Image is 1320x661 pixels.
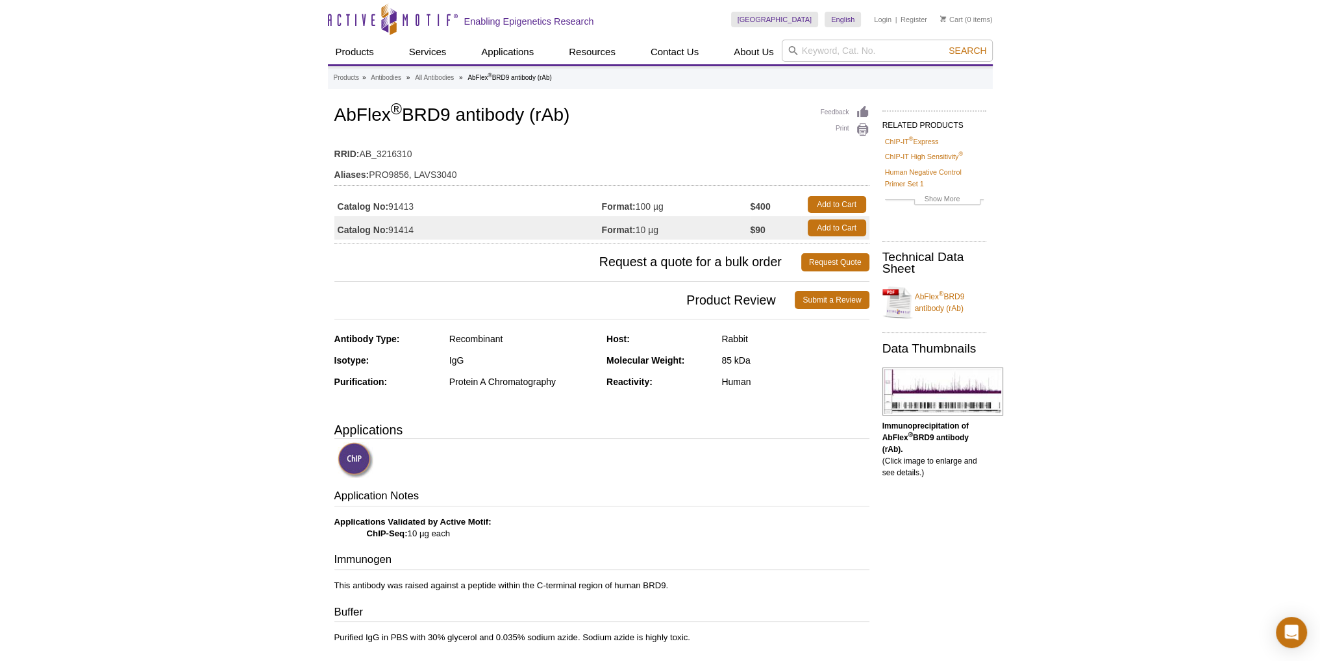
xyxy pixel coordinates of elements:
[602,201,636,212] strong: Format:
[882,110,986,134] h2: RELATED PRODUCTS
[334,632,869,643] p: Purified IgG in PBS with 30% glycerol and 0.035% sodium azide. Sodium azide is highly toxic.
[334,517,492,527] b: Applications Validated by Active Motif:
[328,40,382,64] a: Products
[401,40,455,64] a: Services
[464,16,594,27] h2: Enabling Epigenetics Research
[334,148,360,160] strong: RRID:
[334,193,602,216] td: 91413
[334,291,795,309] span: Product Review
[801,253,869,271] a: Request Quote
[882,251,986,275] h2: Technical Data Sheet
[459,74,463,81] li: »
[750,201,770,212] strong: $400
[334,488,869,506] h3: Application Notes
[726,40,782,64] a: About Us
[606,334,630,344] strong: Host:
[391,101,402,118] sup: ®
[731,12,819,27] a: [GEOGRAPHIC_DATA]
[908,431,913,438] sup: ®
[882,368,1003,416] img: AbFlex<sup>®</sup> BRD9 antibody (rAb) tested by immunoprecipitation.
[949,45,986,56] span: Search
[808,219,866,236] a: Add to Cart
[334,552,869,570] h3: Immunogen
[901,15,927,24] a: Register
[371,72,401,84] a: Antibodies
[721,355,869,366] div: 85 kDa
[882,421,969,454] b: Immunoprecipitation of AbFlex BRD9 antibody (rAb).
[334,161,869,182] td: PRO9856, LAVS3040
[334,605,869,623] h3: Buffer
[750,224,765,236] strong: $90
[602,193,751,216] td: 100 µg
[885,151,963,162] a: ChIP-IT High Sensitivity®
[338,201,389,212] strong: Catalog No:
[874,15,891,24] a: Login
[406,74,410,81] li: »
[1276,617,1307,648] div: Open Intercom Messenger
[449,376,597,388] div: Protein A Chromatography
[808,196,866,213] a: Add to Cart
[885,166,984,190] a: Human Negative Control Primer Set 1
[334,334,400,344] strong: Antibody Type:
[940,16,946,22] img: Your Cart
[561,40,623,64] a: Resources
[488,72,492,79] sup: ®
[643,40,706,64] a: Contact Us
[821,123,869,137] a: Print
[940,12,993,27] li: (0 items)
[945,45,990,56] button: Search
[334,72,359,84] a: Products
[895,12,897,27] li: |
[334,105,869,127] h1: AbFlex BRD9 antibody (rAb)
[334,140,869,161] td: AB_3216310
[334,580,869,592] p: This antibody was raised against a peptide within the C-terminal region of human BRD9.
[362,74,366,81] li: »
[334,169,369,181] strong: Aliases:
[782,40,993,62] input: Keyword, Cat. No.
[606,377,653,387] strong: Reactivity:
[606,355,684,366] strong: Molecular Weight:
[602,216,751,240] td: 10 µg
[795,291,869,309] a: Submit a Review
[909,136,914,142] sup: ®
[885,136,939,147] a: ChIP-IT®Express
[334,355,369,366] strong: Isotype:
[334,516,869,540] p: 10 µg each
[338,442,373,478] img: ChIP Validated
[940,15,963,24] a: Cart
[821,105,869,119] a: Feedback
[473,40,542,64] a: Applications
[449,333,597,345] div: Recombinant
[334,377,388,387] strong: Purification:
[882,283,986,322] a: AbFlex®BRD9 antibody (rAb)
[825,12,861,27] a: English
[338,224,389,236] strong: Catalog No:
[334,216,602,240] td: 91414
[467,74,552,81] li: AbFlex BRD9 antibody (rAb)
[334,253,801,271] span: Request a quote for a bulk order
[367,529,408,538] strong: ChIP-Seq:
[939,290,943,297] sup: ®
[602,224,636,236] strong: Format:
[885,193,984,208] a: Show More
[449,355,597,366] div: IgG
[882,343,986,355] h2: Data Thumbnails
[721,376,869,388] div: Human
[334,420,869,440] h3: Applications
[721,333,869,345] div: Rabbit
[415,72,454,84] a: All Antibodies
[882,420,986,479] p: (Click image to enlarge and see details.)
[958,151,963,158] sup: ®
